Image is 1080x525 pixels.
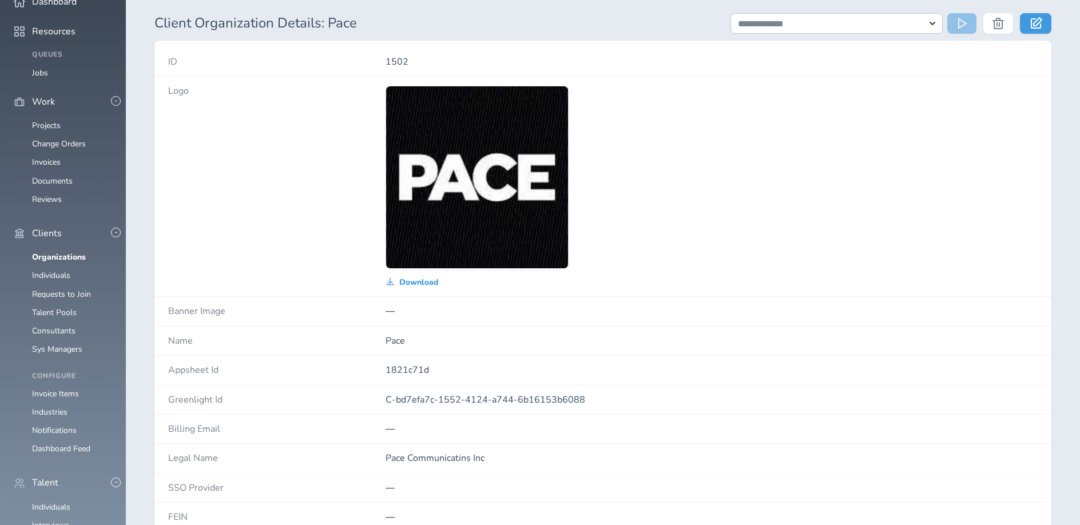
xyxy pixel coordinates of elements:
[168,512,386,522] h4: FEIN
[32,478,58,488] span: Talent
[32,252,86,262] a: Organizations
[32,325,76,336] a: Consultants
[32,176,73,186] a: Documents
[168,424,386,434] h4: Billing Email
[168,86,386,96] h4: Logo
[168,336,386,346] h4: Name
[399,278,439,287] span: Download
[386,336,1038,346] p: Pace
[1020,13,1051,34] a: Edit
[32,388,79,399] a: Invoice Items
[32,157,61,168] a: Invoices
[32,120,61,131] a: Projects
[32,97,55,107] span: Work
[32,307,77,318] a: Talent Pools
[168,453,386,463] h4: Legal Name
[983,13,1013,34] button: Delete
[168,483,386,493] h4: SSO Provider
[168,306,386,316] h4: Banner Image
[386,453,1038,463] p: Pace Communicatins Inc
[386,57,1038,67] p: 1502
[168,395,386,405] h4: Greenlight Id
[32,344,82,355] a: Sys Managers
[32,407,67,417] a: Industries
[386,305,395,317] span: —
[32,26,76,37] span: Resources
[32,67,48,78] a: Jobs
[32,228,62,238] span: Clients
[386,395,1038,405] p: C-bd7efa7c-1552-4124-a744-6b16153b6088
[32,372,112,380] h4: Configure
[32,502,70,512] a: Individuals
[111,96,121,106] button: -
[32,289,91,300] a: Requests to Join
[168,365,386,375] h4: Appsheet Id
[32,51,112,59] h4: Queues
[111,478,121,487] button: -
[386,424,1038,434] p: —
[168,57,386,67] h4: ID
[154,15,717,31] h1: Client Organization Details: Pace
[32,270,70,281] a: Individuals
[386,483,1038,493] p: —
[947,13,976,34] button: Run Action
[386,86,568,268] img: 2Q==
[386,512,1038,522] p: —
[32,425,77,436] a: Notifications
[32,443,90,454] a: Dashboard Feed
[111,228,121,237] button: -
[386,365,1038,375] p: 1821c71d
[32,138,86,149] a: Change Orders
[32,194,62,205] a: Reviews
